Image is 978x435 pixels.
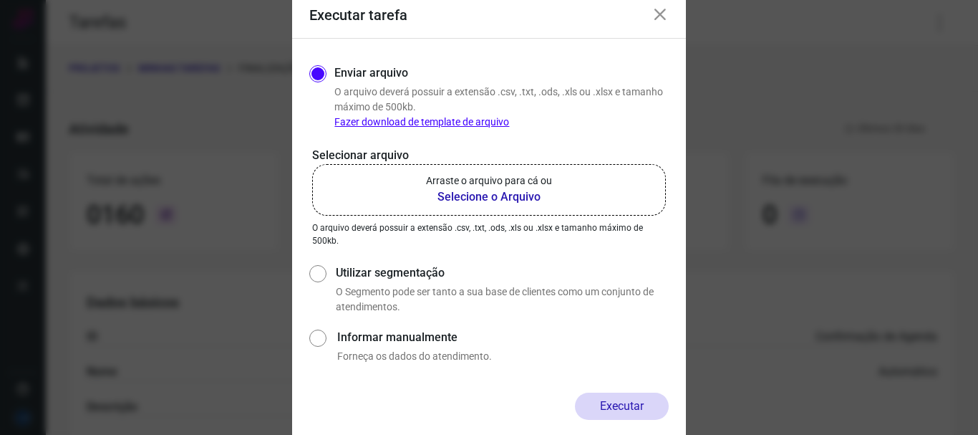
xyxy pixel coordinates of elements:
[334,64,408,82] label: Enviar arquivo
[336,264,669,282] label: Utilizar segmentação
[334,85,669,130] p: O arquivo deverá possuir a extensão .csv, .txt, .ods, .xls ou .xlsx e tamanho máximo de 500kb.
[312,221,666,247] p: O arquivo deverá possuir a extensão .csv, .txt, .ods, .xls ou .xlsx e tamanho máximo de 500kb.
[336,285,669,315] p: O Segmento pode ser tanto a sua base de clientes como um conjunto de atendimentos.
[337,349,669,364] p: Forneça os dados do atendimento.
[426,188,552,206] b: Selecione o Arquivo
[312,147,666,164] p: Selecionar arquivo
[426,173,552,188] p: Arraste o arquivo para cá ou
[334,116,509,128] a: Fazer download de template de arquivo
[575,393,669,420] button: Executar
[309,6,407,24] h3: Executar tarefa
[337,329,669,346] label: Informar manualmente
